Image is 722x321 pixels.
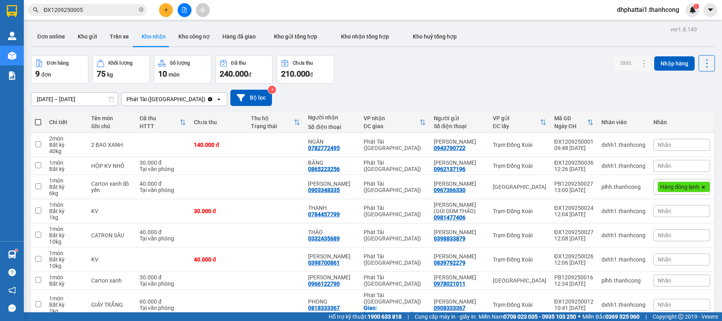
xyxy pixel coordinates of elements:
[49,281,83,287] div: Bất kỳ
[215,55,273,84] button: Đã thu240.000đ
[8,269,16,276] span: question-circle
[707,6,714,13] span: caret-down
[493,123,540,129] div: ĐC lấy
[35,69,40,79] span: 9
[310,71,313,78] span: đ
[49,202,83,208] div: 1 món
[49,274,83,281] div: 1 món
[231,60,246,66] div: Đã thu
[49,256,83,263] div: Bất kỳ
[91,181,132,193] div: Carton xanh đỏ yến
[658,232,671,238] span: Nhãn
[277,55,334,84] button: Chưa thu210.000đ
[194,142,243,148] div: 140.000 đ
[8,32,16,40] img: warehouse-icon
[611,5,686,15] span: dhphattai1.thanhcong
[159,3,173,17] button: plus
[658,208,671,214] span: Nhãn
[308,259,340,266] div: 0398700861
[660,183,699,190] span: Hàng đông lạnh
[281,69,310,79] span: 210.000
[703,3,717,17] button: caret-down
[308,145,340,151] div: 0782772495
[49,302,83,308] div: Bất kỳ
[554,253,594,259] div: ĐX1209250026
[601,232,645,238] div: dxhh1.thanhcong
[49,190,83,196] div: 6 kg
[413,33,457,40] span: Kho huỷ tổng hợp
[360,112,430,133] th: Toggle SortBy
[207,96,213,102] svg: Clear value
[434,281,465,287] div: 0978021011
[493,184,546,190] div: [GEOGRAPHIC_DATA]
[140,160,186,166] div: 30.000 đ
[308,274,356,281] div: Vân
[49,148,83,154] div: 40 kg
[493,232,546,238] div: Trạm Đồng Xoài
[200,7,205,13] span: aim
[554,181,594,187] div: PB1209250027
[49,208,83,214] div: Bất kỳ
[601,142,645,148] div: dxhh1.thanhcong
[479,312,576,321] span: Miền Nam
[364,305,426,317] div: Giao: 497 HOÀ HẢO, Phường 6, Quận 10
[493,302,546,308] div: Trạm Đồng Xoài
[554,305,594,311] div: 10:41 [DATE]
[578,315,580,318] span: ⚪️
[364,229,426,242] div: Phát Tài ([GEOGRAPHIC_DATA])
[434,229,485,235] div: PHÙNG VĂN THÀNH
[140,123,180,129] div: HTTT
[126,95,205,103] div: Phát Tài ([GEOGRAPHIC_DATA])
[49,295,83,302] div: 1 món
[49,142,83,148] div: Bất kỳ
[308,211,340,217] div: 0784457799
[103,27,135,46] button: Trên xe
[434,274,485,281] div: Mai Thanh Phương
[49,177,83,184] div: 1 món
[91,123,132,129] div: Ghi chú
[97,69,105,79] span: 75
[91,142,132,148] div: 2 BAO XANH
[658,302,671,308] span: Nhãn
[554,145,594,151] div: 09:48 [DATE]
[15,249,17,252] sup: 1
[49,160,83,166] div: 1 món
[49,238,83,245] div: 10 kg
[554,205,594,211] div: ĐX1209250024
[601,119,645,125] div: Nhân viên
[493,163,546,169] div: Trạm Đồng Xoài
[108,60,132,66] div: Khối lượng
[308,138,356,145] div: NGÂN
[308,114,356,121] div: Người nhận
[49,232,83,238] div: Bất kỳ
[434,305,465,311] div: 0908333367
[169,71,180,78] span: món
[91,208,132,214] div: KV
[434,187,465,193] div: 0967366330
[247,112,304,133] th: Toggle SortBy
[172,27,216,46] button: Kho công nợ
[8,286,16,294] span: notification
[178,3,192,17] button: file-add
[554,229,594,235] div: ĐX1209250027
[91,232,132,238] div: CATRON SẦU
[308,281,340,287] div: 0966122790
[434,253,485,259] div: NGUYỄN THỊ HUỆ
[368,313,402,320] strong: 1900 633 818
[49,119,83,125] div: Chi tiết
[140,235,186,242] div: Tại văn phòng
[493,277,546,284] div: [GEOGRAPHIC_DATA]
[554,259,594,266] div: 12:06 [DATE]
[49,166,83,172] div: Bất kỳ
[493,115,540,121] div: VP gửi
[170,60,190,66] div: Số lượng
[554,187,594,193] div: 13:00 [DATE]
[658,256,671,263] span: Nhãn
[8,52,16,60] img: warehouse-icon
[140,229,186,235] div: 40.000 đ
[605,313,640,320] strong: 0369 525 060
[158,69,167,79] span: 10
[194,256,243,263] div: 40.000 đ
[8,250,16,259] img: warehouse-icon
[554,211,594,217] div: 12:04 [DATE]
